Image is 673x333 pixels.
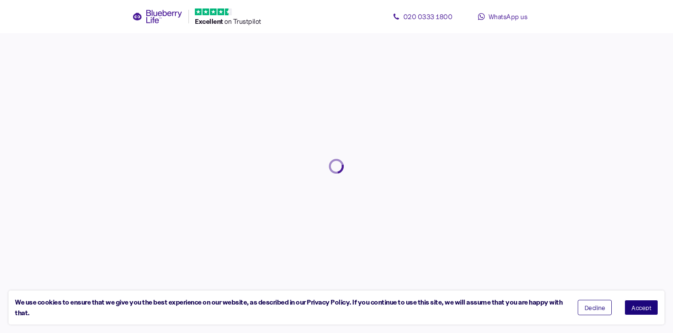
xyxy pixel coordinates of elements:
[464,8,541,25] a: WhatsApp us
[195,17,224,25] span: Excellent ️
[384,8,461,25] a: 020 0333 1800
[488,12,528,21] span: WhatsApp us
[578,300,612,315] button: Decline cookies
[403,12,453,21] span: 020 0333 1800
[15,297,565,318] div: We use cookies to ensure that we give you the best experience on our website, as described in our...
[585,305,605,310] span: Decline
[625,300,658,315] button: Accept cookies
[224,17,261,25] span: on Trustpilot
[631,305,651,310] span: Accept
